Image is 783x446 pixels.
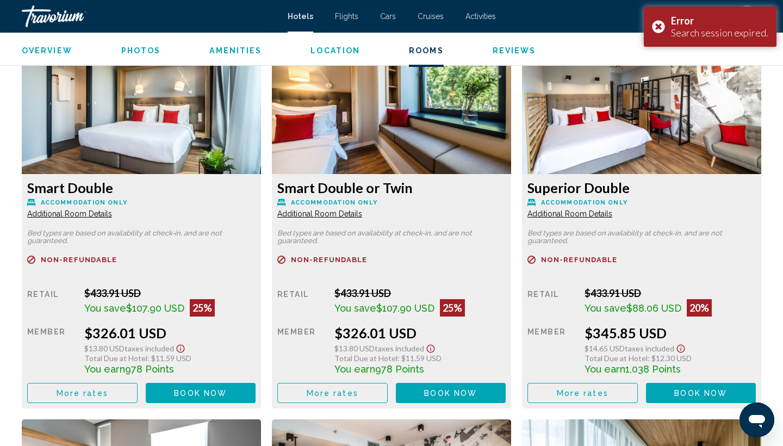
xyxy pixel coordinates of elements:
[277,383,388,403] button: More rates
[277,230,506,245] p: Bed types are based on availability at check-in, and are not guaranteed.
[424,389,477,398] span: Book now
[126,302,184,314] span: $107.90 USD
[27,287,76,317] div: Retail
[209,46,262,55] button: Amenities
[527,179,756,196] h3: Superior Double
[146,383,256,403] button: Book now
[440,299,465,317] div: 25%
[277,287,326,317] div: Retail
[272,38,511,174] img: c1e2343e-1988-4560-bc18-bba1912cc8ab.jpeg
[22,38,261,174] img: 19c19fbb-2a95-40a4-ae20-bdbf7f35965f.jpeg
[334,287,506,299] div: $433.91 USD
[334,325,506,341] div: $326.01 USD
[57,389,108,398] span: More rates
[27,179,256,196] h3: Smart Double
[380,12,396,21] a: Cars
[334,302,376,314] span: You save
[22,5,277,27] a: Travorium
[121,46,161,55] button: Photos
[84,363,125,375] span: You earn
[27,383,138,403] button: More rates
[585,344,625,353] span: $14.65 USD
[739,402,774,437] iframe: Кнопка запуска окна обмена сообщениями
[334,354,506,363] div: : $11.59 USD
[646,383,756,403] button: Book now
[522,38,761,174] img: 317846f4-a061-4414-8739-9652a5330e50.jpeg
[334,354,397,363] span: Total Due at Hotel
[27,209,112,218] span: Additional Room Details
[84,325,256,341] div: $326.01 USD
[41,256,117,263] span: Non-refundable
[527,287,576,317] div: Retail
[541,256,617,263] span: Non-refundable
[493,46,536,55] button: Reviews
[585,325,756,341] div: $345.85 USD
[671,27,768,39] div: Search session expired.
[625,344,674,353] span: Taxes included
[84,354,256,363] div: : $11.59 USD
[84,302,126,314] span: You save
[84,354,147,363] span: Total Due at Hotel
[396,383,506,403] button: Book now
[541,199,627,206] span: Accommodation Only
[22,46,72,55] button: Overview
[174,341,187,354] button: Show Taxes and Fees disclaimer
[585,287,756,299] div: $433.91 USD
[674,389,727,398] span: Book now
[375,344,424,353] span: Taxes included
[277,179,506,196] h3: Smart Double or Twin
[527,230,756,245] p: Bed types are based on availability at check-in, and are not guaranteed.
[310,46,360,55] button: Location
[190,299,215,317] div: 25%
[334,363,375,375] span: You earn
[465,12,496,21] a: Activities
[334,344,375,353] span: $13.80 USD
[375,363,424,375] span: 978 Points
[277,325,326,375] div: Member
[626,302,681,314] span: $88.06 USD
[84,287,256,299] div: $433.91 USD
[418,12,444,21] a: Cruises
[585,302,626,314] span: You save
[585,354,648,363] span: Total Due at Hotel
[424,341,437,354] button: Show Taxes and Fees disclaimer
[557,389,608,398] span: More rates
[674,341,687,354] button: Show Taxes and Fees disclaimer
[27,325,76,375] div: Member
[27,230,256,245] p: Bed types are based on availability at check-in, and are not guaranteed.
[687,299,712,317] div: 20%
[307,389,358,398] span: More rates
[376,302,434,314] span: $107.90 USD
[527,209,612,218] span: Additional Room Details
[125,363,174,375] span: 978 Points
[409,46,444,55] button: Rooms
[335,12,358,21] a: Flights
[527,383,638,403] button: More rates
[291,199,377,206] span: Accommodation Only
[733,5,761,28] button: User Menu
[277,209,362,218] span: Additional Room Details
[625,363,681,375] span: 1,038 Points
[527,325,576,375] div: Member
[585,363,625,375] span: You earn
[174,389,227,398] span: Book now
[585,354,756,363] div: : $12.30 USD
[291,256,367,263] span: Non-refundable
[288,12,313,21] a: Hotels
[41,199,127,206] span: Accommodation Only
[671,15,768,27] div: Error
[125,344,174,353] span: Taxes included
[84,344,125,353] span: $13.80 USD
